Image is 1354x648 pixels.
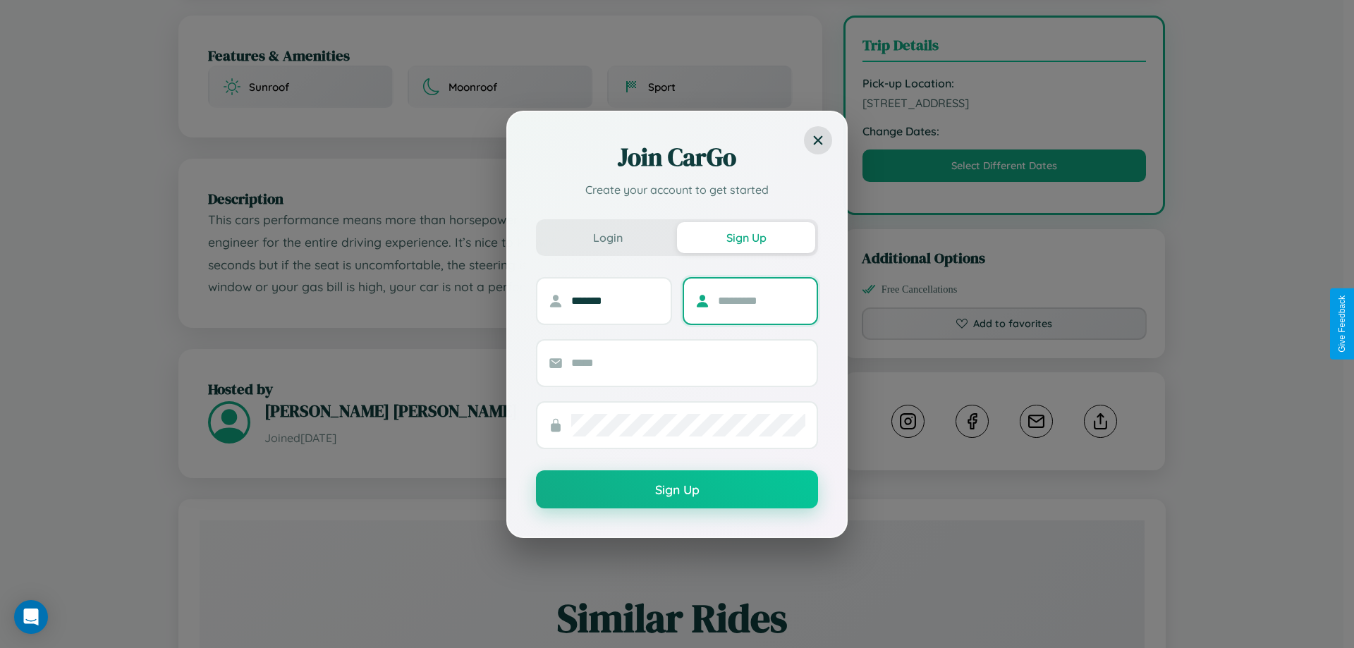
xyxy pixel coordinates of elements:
[14,600,48,634] div: Open Intercom Messenger
[536,470,818,508] button: Sign Up
[539,222,677,253] button: Login
[677,222,815,253] button: Sign Up
[536,140,818,174] h2: Join CarGo
[536,181,818,198] p: Create your account to get started
[1337,295,1347,353] div: Give Feedback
